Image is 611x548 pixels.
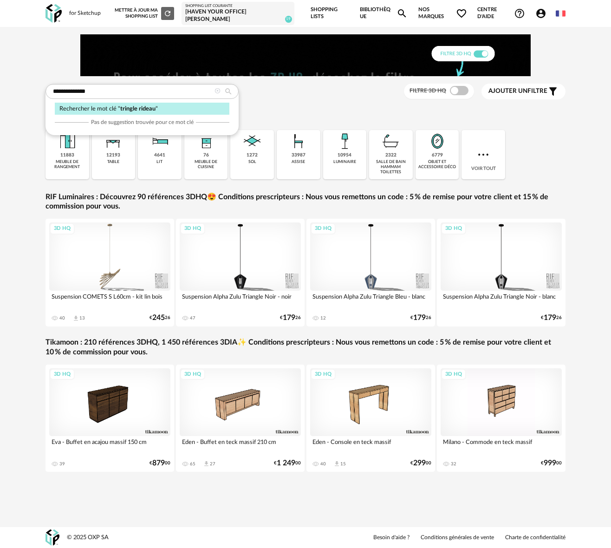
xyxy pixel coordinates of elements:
div: Shopping List courante [185,4,290,8]
img: Literie.png [149,130,171,152]
div: 1272 [247,152,258,158]
span: 1 249 [277,460,295,466]
div: 2322 [385,152,396,158]
div: 6779 [432,152,443,158]
div: 40 [59,315,65,321]
div: meuble de cuisine [187,159,225,170]
div: © 2025 OXP SA [67,534,109,541]
div: table [107,159,119,164]
a: 3D HQ Suspension Alpha Zulu Triangle Noir - blanc €17926 [437,219,565,326]
span: filtre [488,87,547,95]
div: Suspension Alpha Zulu Triangle Noir - noir [180,291,301,309]
a: Conditions générales de vente [421,534,494,541]
div: Eden - Console en teck massif [310,436,431,455]
div: 39 [59,461,65,467]
div: 3D HQ [50,223,75,235]
a: RIF Luminaires : Découvrez 90 références 3DHQ😍 Conditions prescripteurs : Nous vous remettons un ... [45,192,565,212]
div: € 26 [149,315,170,321]
span: tringle rideau [120,106,156,111]
span: Download icon [203,460,210,467]
span: Help Circle Outline icon [514,8,525,19]
div: 12193 [106,152,120,158]
div: meuble de rangement [48,159,86,170]
div: 10954 [338,152,351,158]
div: € 00 [541,460,562,466]
span: 179 [544,315,556,321]
div: € 00 [149,460,170,466]
span: Heart Outline icon [456,8,467,19]
div: Mettre à jour ma Shopping List [115,7,174,20]
div: Eva - Buffet en acajou massif 150 cm [49,436,170,455]
span: 999 [544,460,556,466]
img: Luminaire.png [333,130,356,152]
div: 33987 [292,152,305,158]
div: Rechercher le mot clé " " [55,103,229,115]
span: Filter icon [547,86,559,97]
img: Meuble%20de%20rangement.png [56,130,78,152]
div: 27 [210,461,215,467]
div: Suspension COMETS S L60cm - kit lin bois [49,291,170,309]
img: FILTRE%20HQ%20NEW_V1%20(4).gif [80,34,531,76]
div: 11883 [60,152,74,158]
span: Ajouter un [488,88,527,94]
img: OXP [45,529,59,546]
span: 879 [152,460,165,466]
a: 3D HQ Eden - Buffet en teck massif 210 cm 65 Download icon 27 €1 24900 [176,365,305,472]
div: Suspension Alpha Zulu Triangle Noir - blanc [441,291,562,309]
div: sol [248,159,256,164]
div: 76 [203,152,209,158]
div: objet et accessoire déco [418,159,456,170]
img: Sol.png [241,130,263,152]
div: € 00 [274,460,301,466]
div: € 00 [410,460,431,466]
span: 19 [285,16,292,23]
span: Account Circle icon [535,8,551,19]
div: [Haven your Office] [PERSON_NAME] [185,8,290,23]
img: OXP [45,4,62,23]
span: Centre d'aideHelp Circle Outline icon [477,7,525,20]
span: Refresh icon [163,11,172,15]
a: Besoin d'aide ? [373,534,409,541]
button: Ajouter unfiltre Filter icon [481,84,565,99]
a: 3D HQ Suspension Alpha Zulu Triangle Bleu - blanc 12 €17926 [306,219,435,326]
span: Pas de suggestion trouvée pour ce mot clé [91,118,194,126]
span: 179 [413,315,426,321]
img: Rangement.png [195,130,217,152]
img: Miroir.png [426,130,448,152]
div: € 26 [280,315,301,321]
div: for Sketchup [69,10,101,17]
div: Milano - Commode en teck massif [441,436,562,455]
a: 3D HQ Suspension COMETS S L60cm - kit lin bois 40 Download icon 13 €24526 [45,219,174,326]
div: 3D HQ [180,369,205,380]
div: Voir tout [461,130,505,179]
a: 3D HQ Eva - Buffet en acajou massif 150 cm 39 €87900 [45,365,174,472]
div: assise [292,159,305,164]
div: 12 [320,315,326,321]
a: Shopping List courante [Haven your Office] [PERSON_NAME] 19 [185,4,290,23]
div: 47 [190,315,195,321]
span: Account Circle icon [535,8,546,19]
span: Magnify icon [396,8,408,19]
div: Eden - Buffet en teck massif 210 cm [180,436,301,455]
div: 13 [79,315,85,321]
span: 245 [152,315,165,321]
a: Tikamoon : 210 références 3DHQ, 1 450 références 3DIA✨ Conditions prescripteurs : Nous vous remet... [45,338,565,357]
img: more.7b13dc1.svg [476,147,491,162]
div: 3D HQ [311,223,336,235]
div: 4641 [154,152,165,158]
div: 40 [320,461,326,467]
div: luminaire [333,159,356,164]
div: 3D HQ [50,369,75,380]
a: 3D HQ Eden - Console en teck massif 40 Download icon 15 €29900 [306,365,435,472]
img: Salle%20de%20bain.png [380,130,402,152]
span: 179 [283,315,295,321]
span: Download icon [72,315,79,322]
div: 3D HQ [441,223,466,235]
div: € 26 [410,315,431,321]
div: Suspension Alpha Zulu Triangle Bleu - blanc [310,291,431,309]
a: 3D HQ Milano - Commode en teck massif 32 €99900 [437,365,565,472]
div: 3D HQ [180,223,205,235]
a: 3D HQ Suspension Alpha Zulu Triangle Noir - noir 47 €17926 [176,219,305,326]
span: Download icon [333,460,340,467]
span: 299 [413,460,426,466]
